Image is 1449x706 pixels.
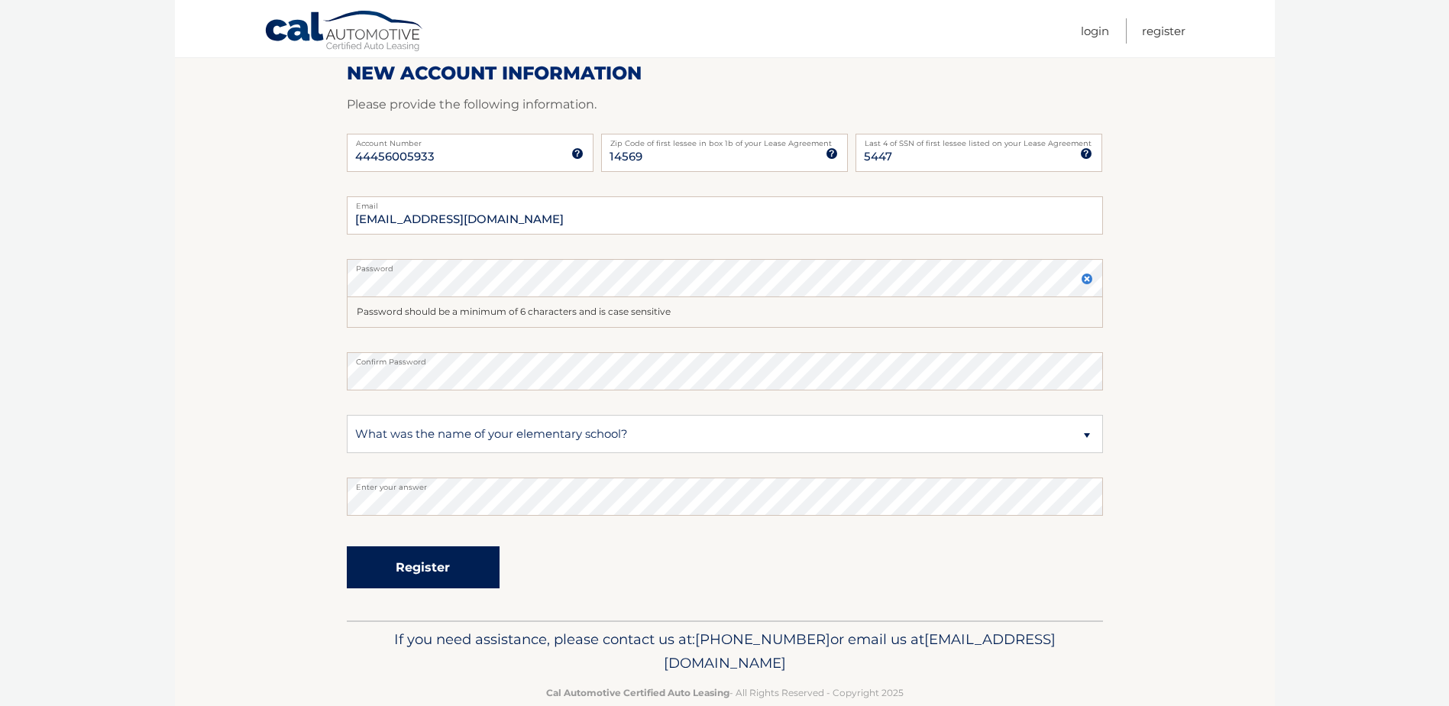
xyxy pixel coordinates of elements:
p: Please provide the following information. [347,94,1103,115]
label: Last 4 of SSN of first lessee listed on your Lease Agreement [855,134,1102,146]
span: [PHONE_NUMBER] [695,630,830,648]
label: Enter your answer [347,478,1103,490]
img: close.svg [1081,273,1093,285]
strong: Cal Automotive Certified Auto Leasing [546,687,729,698]
label: Confirm Password [347,352,1103,364]
input: Zip Code [601,134,848,172]
label: Account Number [347,134,594,146]
h2: New Account Information [347,62,1103,85]
label: Password [347,259,1103,271]
input: Email [347,196,1103,235]
p: - All Rights Reserved - Copyright 2025 [357,685,1093,701]
a: Cal Automotive [264,10,425,54]
img: tooltip.svg [571,147,584,160]
p: If you need assistance, please contact us at: or email us at [357,627,1093,676]
input: Account Number [347,134,594,172]
label: Zip Code of first lessee in box 1b of your Lease Agreement [601,134,848,146]
input: SSN or EIN (last 4 digits only) [855,134,1102,172]
button: Register [347,546,500,588]
img: tooltip.svg [826,147,838,160]
img: tooltip.svg [1080,147,1092,160]
div: Password should be a minimum of 6 characters and is case sensitive [347,297,1103,328]
a: Register [1142,18,1185,44]
a: Login [1081,18,1109,44]
label: Email [347,196,1103,209]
